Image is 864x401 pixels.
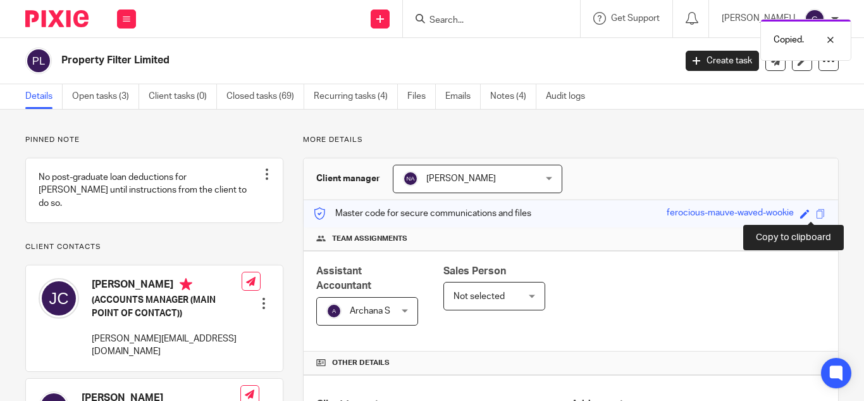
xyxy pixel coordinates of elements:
[92,333,242,359] p: [PERSON_NAME][EMAIL_ADDRESS][DOMAIN_NAME]
[454,292,505,301] span: Not selected
[303,135,839,145] p: More details
[316,266,371,291] span: Assistant Accountant
[61,54,546,67] h2: Property Filter Limited
[25,242,283,252] p: Client contacts
[92,294,242,320] h5: (ACCOUNTS MANAGER (MAIN POINT OF CONTACT))
[313,207,531,220] p: Master code for secure communications and files
[350,307,390,315] span: Archana S
[403,171,418,186] img: svg%3E
[546,84,595,109] a: Audit logs
[314,84,398,109] a: Recurring tasks (4)
[443,266,506,276] span: Sales Person
[774,34,804,46] p: Copied.
[25,10,89,27] img: Pixie
[39,278,79,319] img: svg%3E
[149,84,217,109] a: Client tasks (0)
[332,358,390,368] span: Other details
[316,172,380,185] h3: Client manager
[25,84,63,109] a: Details
[326,303,342,319] img: svg%3E
[805,9,825,29] img: svg%3E
[180,278,192,291] i: Primary
[25,48,52,74] img: svg%3E
[92,278,242,294] h4: [PERSON_NAME]
[428,15,542,27] input: Search
[667,207,794,221] div: ferocious-mauve-waved-wookie
[332,234,407,244] span: Team assignments
[686,51,759,71] a: Create task
[407,84,436,109] a: Files
[445,84,481,109] a: Emails
[25,135,283,145] p: Pinned note
[490,84,536,109] a: Notes (4)
[72,84,139,109] a: Open tasks (3)
[226,84,304,109] a: Closed tasks (69)
[426,174,496,183] span: [PERSON_NAME]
